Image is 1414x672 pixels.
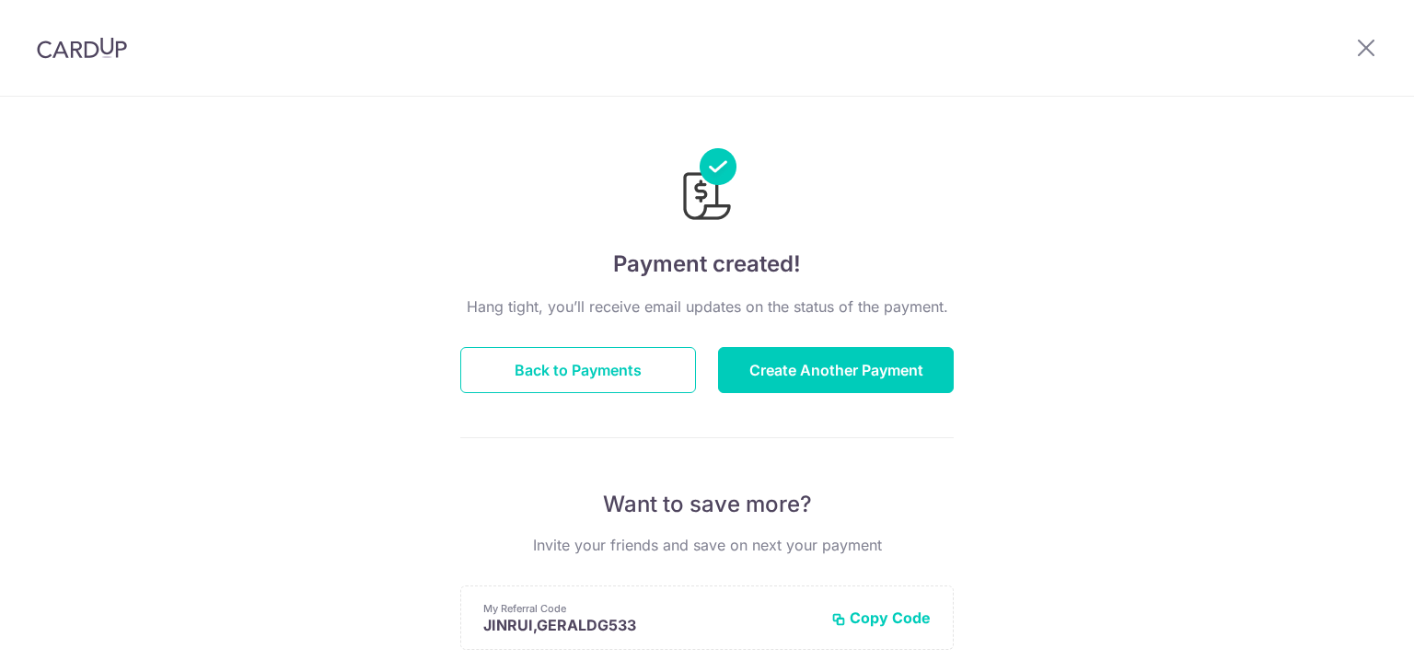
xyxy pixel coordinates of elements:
[37,37,127,59] img: CardUp
[1296,617,1396,663] iframe: Opens a widget where you can find more information
[460,347,696,393] button: Back to Payments
[460,295,954,318] p: Hang tight, you’ll receive email updates on the status of the payment.
[678,148,736,226] img: Payments
[460,490,954,519] p: Want to save more?
[831,608,931,627] button: Copy Code
[718,347,954,393] button: Create Another Payment
[460,248,954,281] h4: Payment created!
[460,534,954,556] p: Invite your friends and save on next your payment
[483,601,817,616] p: My Referral Code
[483,616,817,634] p: JINRUI,GERALDG533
